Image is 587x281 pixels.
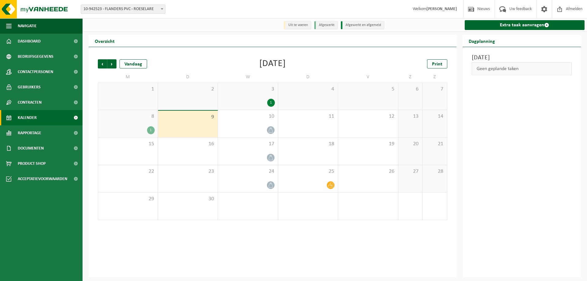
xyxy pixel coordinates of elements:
span: 2 [161,86,215,93]
span: Contactpersonen [18,64,53,79]
td: D [278,72,338,83]
div: [DATE] [259,59,286,68]
span: 19 [341,141,395,147]
span: 23 [161,168,215,175]
span: 28 [426,168,444,175]
a: Print [427,59,447,68]
div: Vandaag [120,59,147,68]
span: 27 [401,168,419,175]
div: Geen geplande taken [472,62,572,75]
span: 10-942523 - FLANDERS PVC - ROESELARE [81,5,165,14]
div: 1 [267,99,275,107]
h2: Dagplanning [463,35,501,47]
span: 18 [281,141,335,147]
td: W [218,72,278,83]
td: D [158,72,218,83]
span: 22 [101,168,155,175]
span: 24 [221,168,275,175]
span: 1 [101,86,155,93]
span: 10 [221,113,275,120]
span: Volgende [107,59,116,68]
span: 17 [221,141,275,147]
span: 16 [161,141,215,147]
li: Afgewerkt [314,21,338,29]
span: 9 [161,114,215,120]
span: 5 [341,86,395,93]
span: 7 [426,86,444,93]
span: 26 [341,168,395,175]
span: 3 [221,86,275,93]
a: Extra taak aanvragen [465,20,585,30]
span: Print [432,62,442,67]
span: Acceptatievoorwaarden [18,171,67,187]
div: 1 [147,126,155,134]
span: Kalender [18,110,37,125]
span: 13 [401,113,419,120]
span: 25 [281,168,335,175]
span: 12 [341,113,395,120]
span: 6 [401,86,419,93]
span: 20 [401,141,419,147]
span: Contracten [18,95,42,110]
h3: [DATE] [472,53,572,62]
span: 11 [281,113,335,120]
h2: Overzicht [89,35,121,47]
span: Navigatie [18,18,37,34]
span: 4 [281,86,335,93]
span: 8 [101,113,155,120]
span: Gebruikers [18,79,41,95]
span: Product Shop [18,156,46,171]
span: Bedrijfsgegevens [18,49,54,64]
strong: [PERSON_NAME] [426,7,457,11]
span: Documenten [18,141,44,156]
td: V [338,72,398,83]
td: M [98,72,158,83]
li: Afgewerkt en afgemeld [341,21,384,29]
li: Uit te voeren [284,21,311,29]
span: Dashboard [18,34,41,49]
span: 10-942523 - FLANDERS PVC - ROESELARE [81,5,165,13]
span: Vorige [98,59,107,68]
span: 15 [101,141,155,147]
td: Z [398,72,423,83]
span: Rapportage [18,125,41,141]
span: 30 [161,196,215,202]
span: 14 [426,113,444,120]
span: 21 [426,141,444,147]
td: Z [423,72,447,83]
span: 29 [101,196,155,202]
